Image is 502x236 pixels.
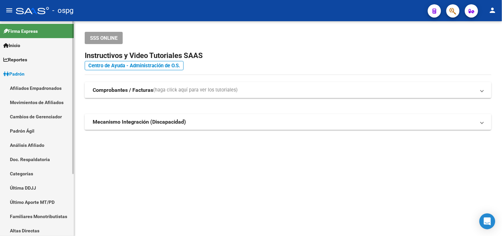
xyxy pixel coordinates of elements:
mat-expansion-panel-header: Comprobantes / Facturas(haga click aquí para ver los tutoriales) [85,82,491,98]
button: SSS ONLINE [85,32,123,44]
span: SSS ONLINE [90,35,117,41]
span: - ospg [52,3,73,18]
span: (haga click aquí para ver los tutoriales) [153,87,238,94]
strong: Comprobantes / Facturas [93,87,153,94]
mat-icon: person [489,6,497,14]
mat-icon: menu [5,6,13,14]
span: Inicio [3,42,20,49]
strong: Mecanismo Integración (Discapacidad) [93,118,186,126]
span: Padrón [3,70,24,78]
span: Reportes [3,56,27,63]
h2: Instructivos y Video Tutoriales SAAS [85,49,491,62]
span: Firma Express [3,28,38,35]
a: Centro de Ayuda - Administración de O.S. [85,61,184,70]
div: Open Intercom Messenger [479,213,495,229]
mat-expansion-panel-header: Mecanismo Integración (Discapacidad) [85,114,491,130]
